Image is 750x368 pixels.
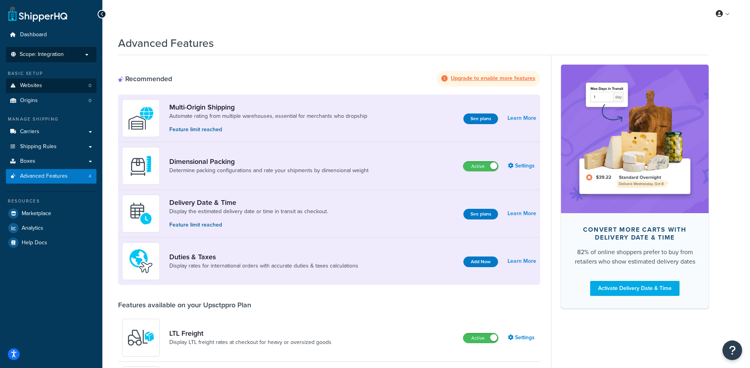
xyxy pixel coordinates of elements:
a: Advanced Features4 [6,169,96,184]
span: Marketplace [22,210,51,217]
img: DTVBYsAAAAAASUVORK5CYII= [127,152,155,180]
a: Display rates for international orders with accurate duties & taxes calculations [169,262,358,270]
p: Feature limit reached [169,221,328,229]
a: Learn More [507,208,536,219]
div: 82% of online shoppers prefer to buy from retailers who show estimated delivery dates [574,247,696,266]
a: Duties & Taxes [169,253,358,261]
span: Scope: Integration [20,51,64,58]
span: Dashboard [20,32,47,38]
span: 0 [89,97,91,104]
h1: Advanced Features [118,35,214,51]
span: Boxes [20,158,35,165]
li: Origins [6,93,96,108]
a: Settings [508,160,536,171]
img: icon-duo-feat-landed-cost-7136b061.png [127,247,155,275]
a: Analytics [6,221,96,235]
span: 0 [89,82,91,89]
a: Display LTL freight rates at checkout for heavy or oversized goods [169,338,331,346]
div: Basic Setup [6,70,96,77]
div: Convert more carts with delivery date & time [574,226,696,242]
div: Resources [6,198,96,204]
a: Marketplace [6,206,96,221]
button: Open Resource Center [722,340,742,360]
a: Dashboard [6,28,96,42]
div: Recommended [118,74,172,83]
a: Display the estimated delivery date or time in transit as checkout. [169,208,328,216]
button: Add Now [463,256,498,267]
label: Active [463,162,498,171]
a: Carriers [6,125,96,139]
a: Determine packing configurations and rate your shipments by dimensional weight [169,167,369,175]
a: Multi-Origin Shipping [169,103,367,112]
img: feature-image-ddt-36eae7f7280da8017bfb280eaccd9c446f90b1fe08728e4019434db127062ab4.png [573,76,697,201]
a: Origins0 [6,93,96,108]
div: Manage Shipping [6,116,96,123]
span: Advanced Features [20,173,68,180]
span: Carriers [20,128,39,135]
a: Learn More [507,256,536,267]
a: Shipping Rules [6,139,96,154]
p: Feature limit reached [169,125,367,134]
li: Advanced Features [6,169,96,184]
a: Activate Delivery Date & Time [590,281,680,296]
button: See plans [463,209,498,219]
label: Active [463,333,498,343]
span: 4 [89,173,91,180]
span: Shipping Rules [20,143,57,150]
span: Origins [20,97,38,104]
a: Settings [508,332,536,343]
a: Help Docs [6,236,96,250]
span: Websites [20,82,42,89]
a: LTL Freight [169,329,331,338]
a: Delivery Date & Time [169,198,328,207]
button: See plans [463,113,498,124]
a: Websites0 [6,78,96,93]
a: Dimensional Packing [169,157,369,166]
span: Analytics [22,225,43,232]
strong: Upgrade to enable more features [451,74,535,82]
span: Help Docs [22,240,47,246]
div: Features available on your Upsctppro Plan [118,301,251,309]
img: gfkeb5ejjkALwAAAABJRU5ErkJggg== [127,200,155,227]
a: Automate rating from multiple warehouses, essential for merchants who dropship [169,112,367,120]
a: Learn More [507,113,536,124]
img: WatD5o0RtDAAAAAElFTkSuQmCC [127,104,155,132]
img: y79ZsPf0fXUFUhFXDzUgf+ktZg5F2+ohG75+v3d2s1D9TjoU8PiyCIluIjV41seZevKCRuEjTPPOKHJsQcmKCXGdfprl3L4q7... [127,324,155,351]
a: Boxes [6,154,96,169]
